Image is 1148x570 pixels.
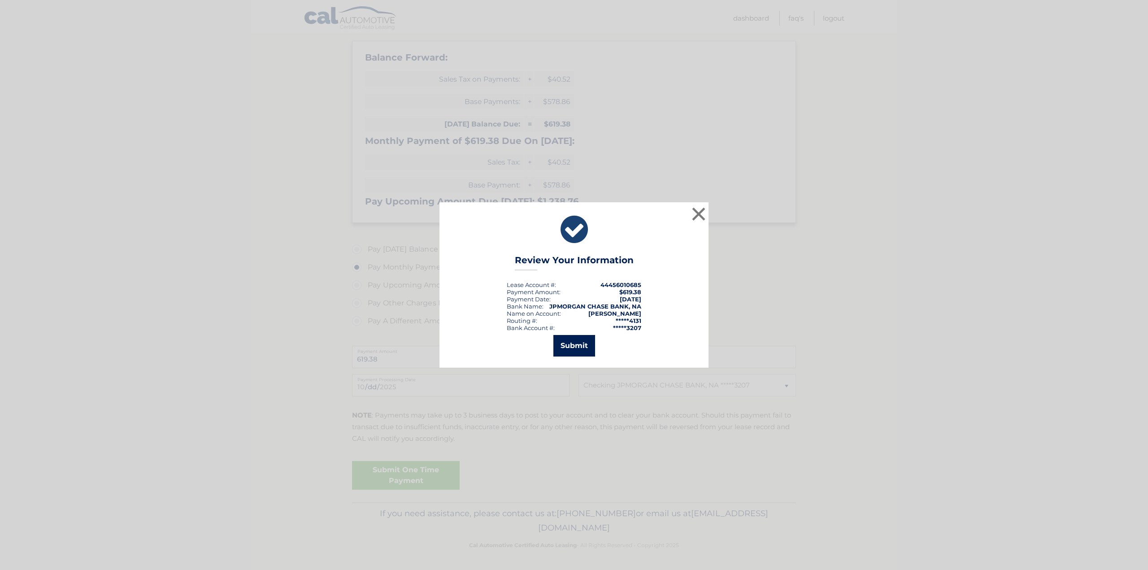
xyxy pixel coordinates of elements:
[553,335,595,357] button: Submit
[620,296,641,303] span: [DATE]
[507,310,561,317] div: Name on Account:
[690,205,708,223] button: ×
[507,296,551,303] div: :
[515,255,634,270] h3: Review Your Information
[507,296,549,303] span: Payment Date
[507,317,537,324] div: Routing #:
[507,324,555,331] div: Bank Account #:
[507,281,556,288] div: Lease Account #:
[619,288,641,296] span: $619.38
[588,310,641,317] strong: [PERSON_NAME]
[549,303,641,310] strong: JPMORGAN CHASE BANK, NA
[600,281,641,288] strong: 44456010685
[507,303,544,310] div: Bank Name:
[507,288,561,296] div: Payment Amount:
